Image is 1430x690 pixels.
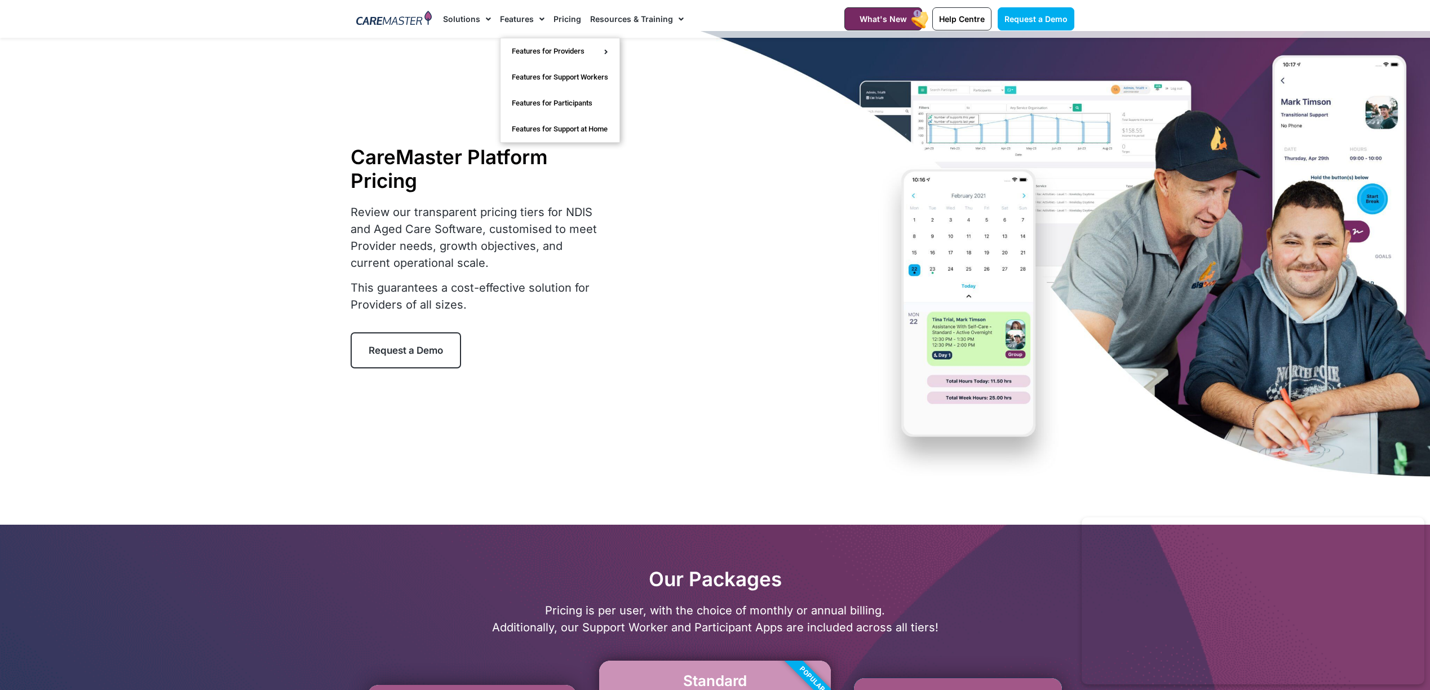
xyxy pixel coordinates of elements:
a: Request a Demo [351,332,461,368]
a: Features for Support at Home [501,116,619,142]
a: Help Centre [932,7,991,30]
span: What's New [860,14,907,24]
span: Request a Demo [1004,14,1068,24]
a: What's New [844,7,922,30]
a: Features for Providers [501,38,619,64]
p: Pricing is per user, with the choice of monthly or annual billing. Additionally, our Support Work... [351,602,1080,636]
span: Request a Demo [369,345,443,356]
ul: Features [500,38,620,143]
h2: Our Packages [351,567,1080,591]
a: Features for Support Workers [501,64,619,90]
p: Review our transparent pricing tiers for NDIS and Aged Care Software, customised to meet Provider... [351,204,601,271]
img: CareMaster Logo [356,11,432,28]
a: Features for Participants [501,90,619,116]
p: This guarantees a cost-effective solution for Providers of all sizes. [351,279,601,313]
span: Help Centre [939,14,985,24]
h2: Standard [610,672,820,689]
a: Request a Demo [998,7,1074,30]
iframe: Popup CTA [1082,517,1424,684]
h1: CareMaster Platform Pricing [351,145,601,192]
